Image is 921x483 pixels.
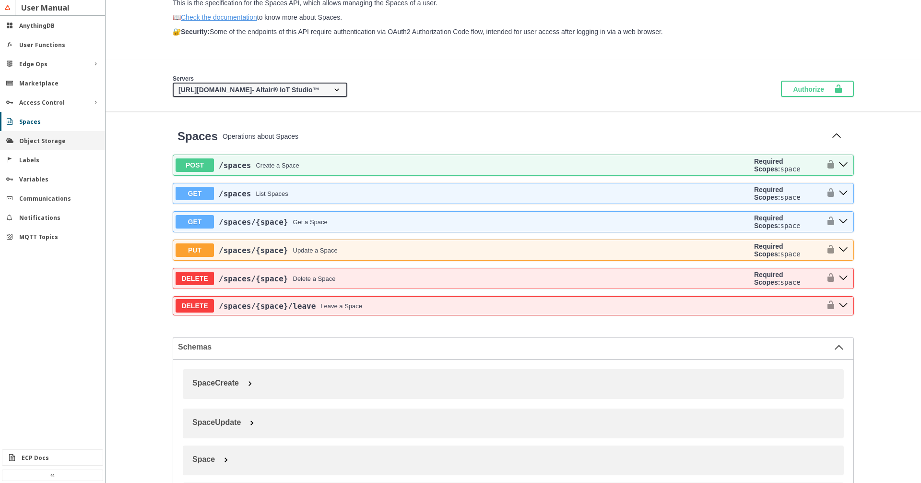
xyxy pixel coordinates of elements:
[173,75,194,82] span: Servers
[780,278,800,286] code: space
[836,159,851,171] button: post ​/spaces
[176,215,750,229] button: GET/spaces/{space}Get a Space
[821,186,836,201] button: authorization button unlocked
[223,133,824,140] p: Operations about Spaces
[320,302,362,310] div: Leave a Space
[181,28,210,36] strong: Security:
[754,214,783,229] b: Required Scopes:
[821,157,836,173] button: authorization button unlocked
[219,302,316,311] a: /spaces/{space}/leave
[219,246,288,255] a: /spaces/{space}
[836,216,851,228] button: get ​/spaces​/{space}
[176,158,214,172] span: POST
[188,413,849,432] button: SpaceUpdate
[176,299,214,313] span: DELETE
[780,165,800,173] code: space
[780,250,800,258] code: space
[176,187,214,200] span: GET
[192,379,239,387] span: SpaceCreate
[754,271,783,286] b: Required Scopes:
[188,374,849,392] button: SpaceCreate
[173,13,854,21] p: 📖 to know more about Spaces.
[219,246,288,255] span: /spaces /{space}
[188,450,849,469] button: Space
[780,193,800,201] code: space
[219,217,288,227] span: /spaces /{space}
[219,189,251,198] a: /spaces
[293,247,338,254] div: Update a Space
[821,271,836,286] button: authorization button unlocked
[176,272,750,285] button: DELETE/spaces/{space}Delete a Space
[754,157,783,173] b: Required Scopes:
[293,218,328,226] div: Get a Space
[836,272,851,285] button: delete ​/spaces​/{space}
[173,28,854,36] p: 🔐 Some of the endpoints of this API require authentication via OAuth2 Authorization Code flow, in...
[192,455,215,463] span: Space
[780,222,800,229] code: space
[176,243,214,257] span: PUT
[176,187,750,200] button: GET/spacesList Spaces
[836,244,851,256] button: put ​/spaces​/{space}
[219,302,316,311] span: /spaces /{space} /leave
[176,299,821,313] button: DELETE/spaces/{space}/leaveLeave a Space
[176,243,750,257] button: PUT/spaces/{space}Update a Space
[181,13,257,21] a: Check the documentation
[793,84,834,94] span: Authorize
[829,129,844,144] button: Collapse operation
[836,300,851,312] button: delete ​/spaces​/{space}​/leave
[176,158,750,172] button: POST/spacesCreate a Space
[177,130,218,143] a: Spaces
[836,187,851,200] button: get ​/spaces
[781,81,854,97] button: Authorize
[178,343,834,351] span: Schemas
[754,186,783,201] b: Required Scopes:
[219,161,251,170] a: /spaces
[219,274,288,283] span: /spaces /{space}
[821,242,836,258] button: authorization button unlocked
[192,418,241,426] span: SpaceUpdate
[293,275,336,282] div: Delete a Space
[256,190,288,197] div: List Spaces
[821,300,836,312] button: authorization button unlocked
[176,215,214,229] span: GET
[176,272,214,285] span: DELETE
[256,162,299,169] div: Create a Space
[219,274,288,283] a: /spaces/{space}
[821,214,836,229] button: authorization button unlocked
[754,242,783,258] b: Required Scopes:
[219,217,288,227] a: /spaces/{space}
[178,342,844,352] button: Schemas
